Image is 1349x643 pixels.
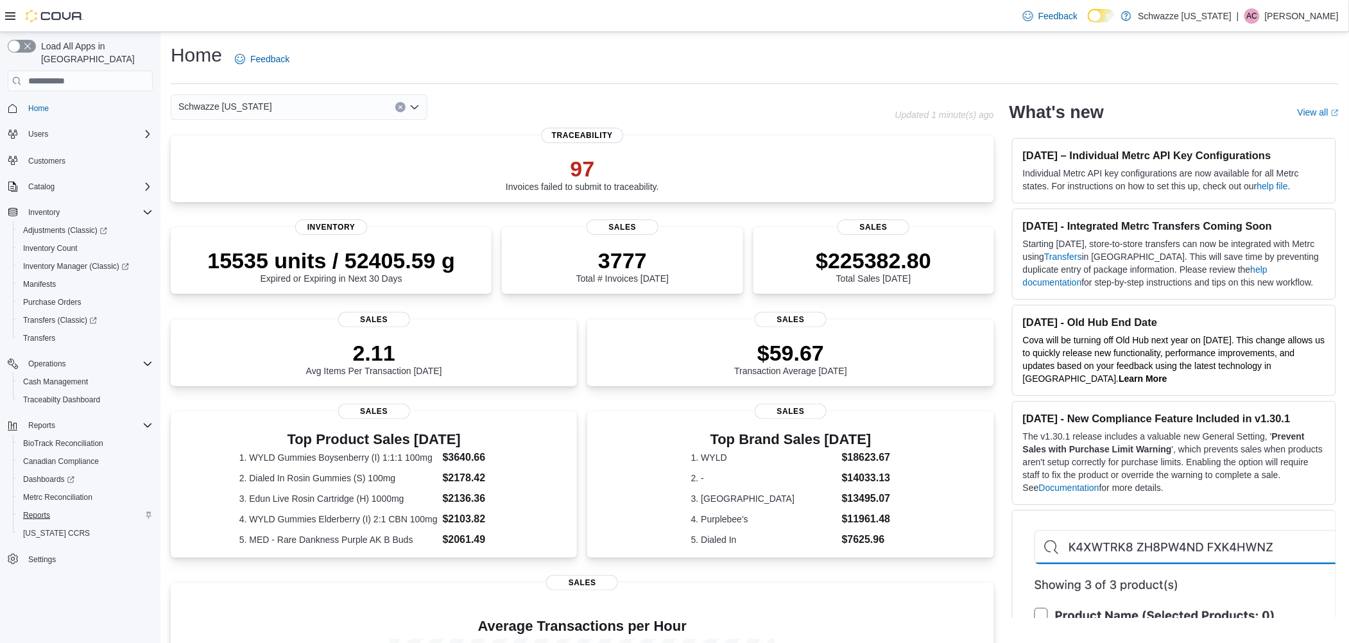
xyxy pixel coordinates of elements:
[3,416,158,434] button: Reports
[587,219,658,235] span: Sales
[23,279,56,289] span: Manifests
[171,42,222,68] h1: Home
[18,259,134,274] a: Inventory Manager (Classic)
[23,153,71,169] a: Customers
[506,156,659,182] p: 97
[895,110,994,120] p: Updated 1 minute(s) ago
[18,454,153,469] span: Canadian Compliance
[395,102,406,112] button: Clear input
[18,313,102,328] a: Transfers (Classic)
[13,373,158,391] button: Cash Management
[23,152,153,168] span: Customers
[691,533,837,546] dt: 5. Dialed In
[23,100,153,116] span: Home
[306,340,442,366] p: 2.11
[409,102,420,112] button: Open list of options
[18,313,153,328] span: Transfers (Classic)
[691,451,837,464] dt: 1. WYLD
[1298,107,1339,117] a: View allExternal link
[18,490,153,505] span: Metrc Reconciliation
[691,472,837,484] dt: 2. -
[18,526,95,541] a: [US_STATE] CCRS
[18,392,105,407] a: Traceabilty Dashboard
[18,392,153,407] span: Traceabilty Dashboard
[1265,8,1339,24] p: [PERSON_NAME]
[1119,373,1167,384] a: Learn More
[1247,8,1258,24] span: AC
[239,472,438,484] dt: 2. Dialed In Rosin Gummies (S) 100mg
[546,575,618,590] span: Sales
[18,330,60,346] a: Transfers
[18,295,87,310] a: Purchase Orders
[23,551,153,567] span: Settings
[842,532,891,547] dd: $7625.96
[18,436,108,451] a: BioTrack Reconciliation
[1023,149,1325,162] h3: [DATE] – Individual Metrc API Key Configurations
[3,125,158,143] button: Users
[295,219,367,235] span: Inventory
[28,207,60,218] span: Inventory
[18,508,153,523] span: Reports
[18,526,153,541] span: Washington CCRS
[1039,483,1099,493] a: Documentation
[13,434,158,452] button: BioTrack Reconciliation
[13,257,158,275] a: Inventory Manager (Classic)
[239,513,438,526] dt: 4. WYLD Gummies Elderberry (I) 2:1 CBN 100mg
[443,511,509,527] dd: $2103.82
[13,524,158,542] button: [US_STATE] CCRS
[691,492,837,505] dt: 3. [GEOGRAPHIC_DATA]
[8,94,153,602] nav: Complex example
[18,295,153,310] span: Purchase Orders
[23,456,99,467] span: Canadian Compliance
[28,554,56,565] span: Settings
[1010,102,1104,123] h2: What's new
[23,492,92,502] span: Metrc Reconciliation
[1023,335,1325,384] span: Cova will be turning off Old Hub next year on [DATE]. This change allows us to quickly release ne...
[18,259,153,274] span: Inventory Manager (Classic)
[13,506,158,524] button: Reports
[23,552,61,567] a: Settings
[691,513,837,526] dt: 4. Purplebee's
[23,205,65,220] button: Inventory
[28,182,55,192] span: Catalog
[239,451,438,464] dt: 1. WYLD Gummies Boysenberry (I) 1:1:1 100mg
[816,248,931,284] div: Total Sales [DATE]
[576,248,669,273] p: 3777
[23,510,50,520] span: Reports
[842,511,891,527] dd: $11961.48
[18,277,61,292] a: Manifests
[23,315,97,325] span: Transfers (Classic)
[23,126,53,142] button: Users
[18,508,55,523] a: Reports
[23,205,153,220] span: Inventory
[1088,9,1115,22] input: Dark Mode
[230,46,295,72] a: Feedback
[26,10,83,22] img: Cova
[18,490,98,505] a: Metrc Reconciliation
[734,340,847,366] p: $59.67
[734,340,847,376] div: Transaction Average [DATE]
[250,53,289,65] span: Feedback
[23,179,153,194] span: Catalog
[23,225,107,236] span: Adjustments (Classic)
[755,404,827,419] span: Sales
[1023,167,1325,193] p: Individual Metrc API key configurations are now available for all Metrc states. For instructions ...
[1023,219,1325,232] h3: [DATE] - Integrated Metrc Transfers Coming Soon
[23,243,78,253] span: Inventory Count
[691,432,891,447] h3: Top Brand Sales [DATE]
[23,126,153,142] span: Users
[3,178,158,196] button: Catalog
[3,99,158,117] button: Home
[13,452,158,470] button: Canadian Compliance
[23,179,60,194] button: Catalog
[23,395,100,405] span: Traceabilty Dashboard
[443,450,509,465] dd: $3640.66
[23,377,88,387] span: Cash Management
[13,329,158,347] button: Transfers
[18,241,153,256] span: Inventory Count
[1023,412,1325,425] h3: [DATE] - New Compliance Feature Included in v1.30.1
[18,374,153,390] span: Cash Management
[178,99,272,114] span: Schwazze [US_STATE]
[36,40,153,65] span: Load All Apps in [GEOGRAPHIC_DATA]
